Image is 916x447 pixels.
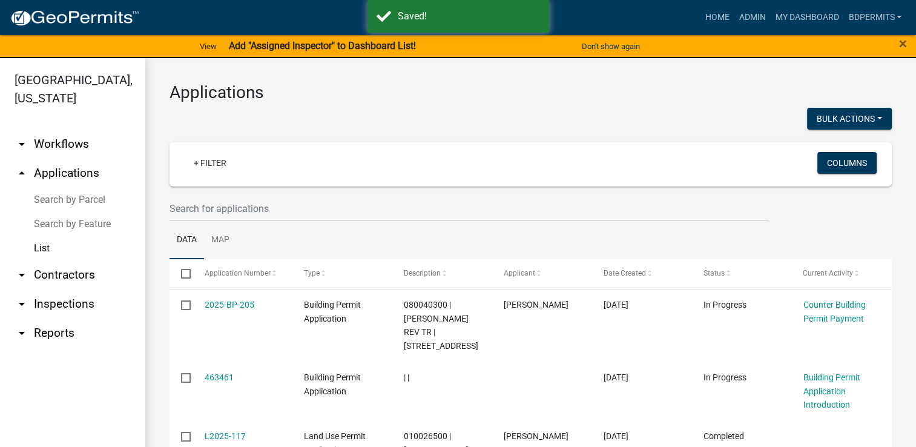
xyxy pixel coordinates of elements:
button: Close [899,36,907,51]
i: arrow_drop_down [15,297,29,311]
datatable-header-cell: Description [392,259,492,288]
span: jesse neidhart [504,300,568,310]
datatable-header-cell: Select [170,259,193,288]
input: Search for applications [170,196,768,221]
a: Bdpermits [843,6,906,29]
span: Applicant [504,269,535,277]
button: Bulk Actions [807,108,892,130]
span: 08/13/2025 [604,300,628,310]
i: arrow_drop_down [15,326,29,340]
datatable-header-cell: Application Number [193,259,292,288]
span: | | [404,372,409,382]
span: Completed [703,431,744,441]
a: Map [204,221,237,260]
a: L2025-117 [205,431,246,441]
a: Admin [734,6,770,29]
a: 463461 [205,372,234,382]
span: Description [404,269,441,277]
datatable-header-cell: Type [292,259,392,288]
span: Building Permit Application [304,300,361,323]
a: Home [700,6,734,29]
span: Type [304,269,320,277]
a: View [195,36,222,56]
a: My Dashboard [770,6,843,29]
datatable-header-cell: Status [691,259,791,288]
div: Saved! [398,9,540,24]
span: × [899,35,907,52]
datatable-header-cell: Current Activity [791,259,891,288]
span: Application Number [205,269,271,277]
span: In Progress [703,300,746,310]
datatable-header-cell: Date Created [592,259,692,288]
strong: Add "Assigned Inspector" to Dashboard List! [229,40,416,51]
button: Columns [817,152,877,174]
a: Building Permit Application Introduction [803,372,860,410]
span: 08/13/2025 [604,372,628,382]
span: Aaron Novak [504,431,568,441]
i: arrow_drop_up [15,166,29,180]
span: Date Created [604,269,646,277]
span: In Progress [703,372,746,382]
span: Status [703,269,725,277]
i: arrow_drop_down [15,268,29,282]
i: arrow_drop_down [15,137,29,151]
a: Counter Building Permit Payment [803,300,865,323]
a: + Filter [184,152,236,174]
datatable-header-cell: Applicant [492,259,592,288]
h3: Applications [170,82,892,103]
span: Building Permit Application [304,372,361,396]
a: Data [170,221,204,260]
button: Don't show again [577,36,645,56]
span: Current Activity [803,269,853,277]
span: 080040300 | MARVIN E DUMONCEAUX REV TR | 5971 RONNEBY RD NE [404,300,478,351]
span: 08/13/2025 [604,431,628,441]
a: 2025-BP-205 [205,300,254,310]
